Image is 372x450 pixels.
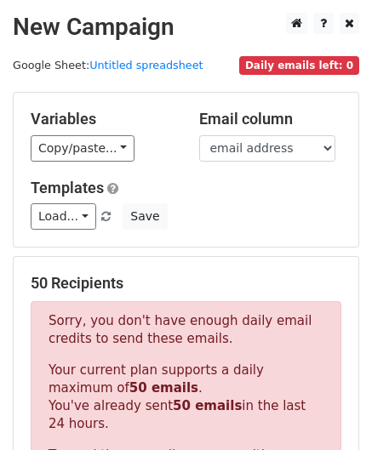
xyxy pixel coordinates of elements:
a: Copy/paste... [31,135,134,162]
small: Google Sheet: [13,59,203,71]
h5: Variables [31,110,174,128]
a: Daily emails left: 0 [239,59,359,71]
a: Templates [31,179,104,197]
h5: Email column [199,110,342,128]
iframe: Chat Widget [287,368,372,450]
p: Your current plan supports a daily maximum of . You've already sent in the last 24 hours. [49,362,323,433]
strong: 50 emails [173,398,242,413]
a: Untitled spreadsheet [89,59,203,71]
button: Save [123,203,167,230]
a: Load... [31,203,96,230]
h5: 50 Recipients [31,274,341,293]
span: Daily emails left: 0 [239,56,359,75]
h2: New Campaign [13,13,359,42]
p: Sorry, you don't have enough daily email credits to send these emails. [49,312,323,348]
strong: 50 emails [129,380,198,396]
